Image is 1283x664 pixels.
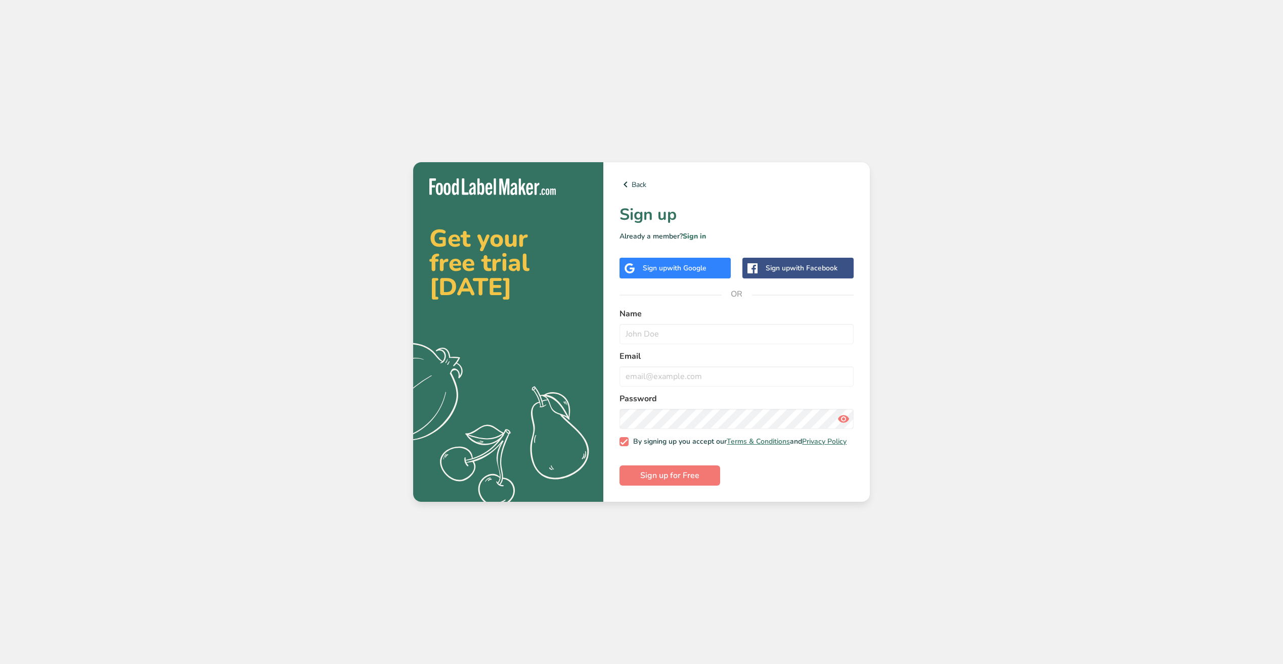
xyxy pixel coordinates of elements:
a: Privacy Policy [802,437,847,446]
a: Back [620,178,854,191]
a: Terms & Conditions [727,437,790,446]
h1: Sign up [620,203,854,227]
button: Sign up for Free [620,465,720,486]
input: John Doe [620,324,854,344]
input: email@example.com [620,366,854,387]
span: with Google [667,263,706,273]
span: with Facebook [790,263,837,273]
span: OR [722,279,752,309]
span: By signing up you accept our and [629,437,847,446]
label: Name [620,308,854,320]
img: Food Label Maker [429,178,556,195]
p: Already a member? [620,231,854,242]
a: Sign in [683,231,706,241]
label: Password [620,393,854,405]
label: Email [620,350,854,362]
h2: Get your free trial [DATE] [429,226,587,299]
span: Sign up for Free [640,469,699,482]
div: Sign up [643,263,706,273]
div: Sign up [766,263,837,273]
